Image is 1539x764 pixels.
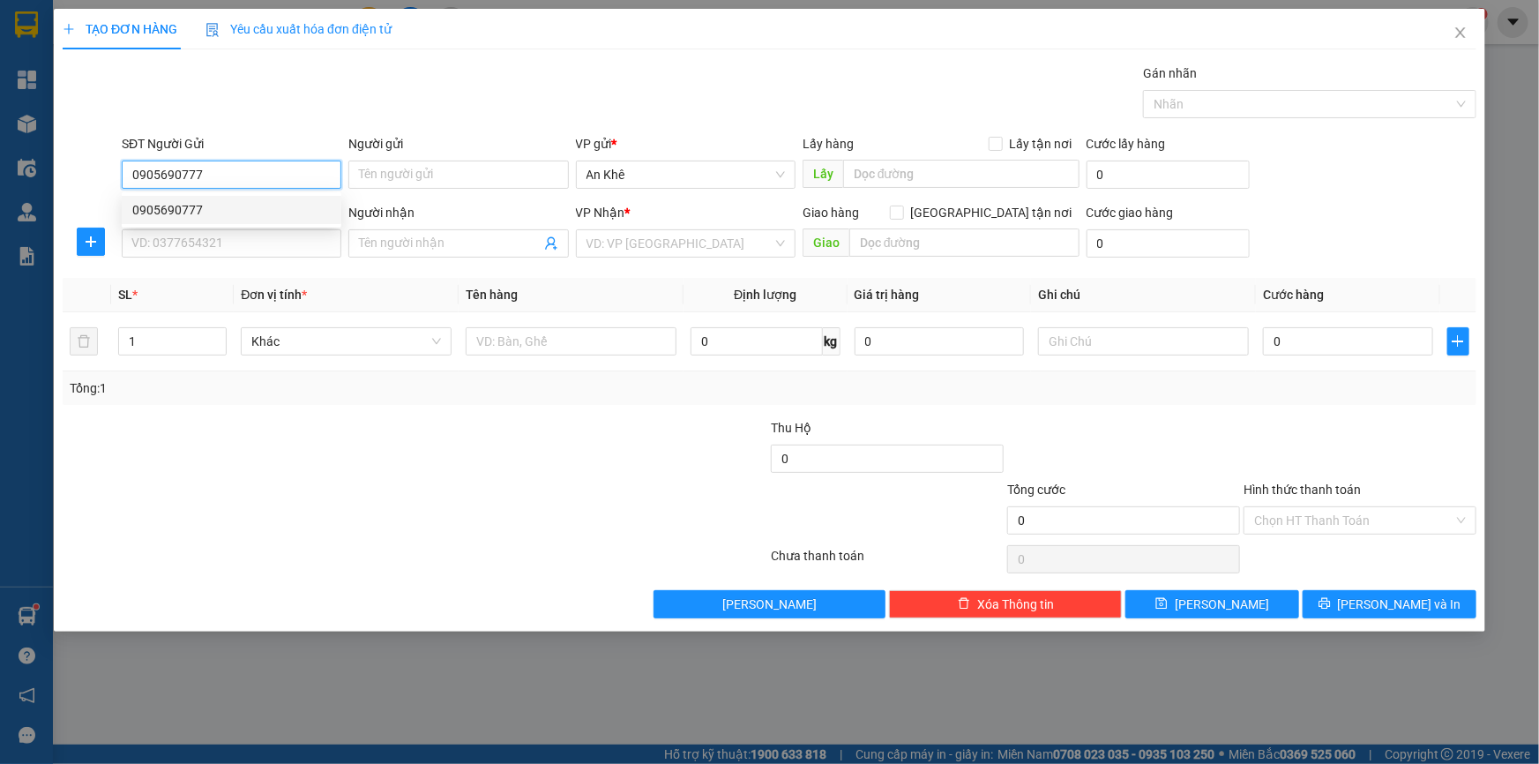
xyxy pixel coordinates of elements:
[977,595,1054,614] span: Xóa Thông tin
[348,134,568,154] div: Người gửi
[63,23,75,35] span: plus
[576,134,796,154] div: VP gửi
[77,228,105,256] button: plus
[1453,26,1468,40] span: close
[770,546,1006,577] div: Chưa thanh toán
[1303,590,1476,618] button: printer[PERSON_NAME] và In
[168,17,211,35] span: Nhận:
[1263,288,1324,302] span: Cước hàng
[168,57,310,82] div: 0963361089
[466,288,518,302] span: Tên hàng
[1319,597,1331,611] span: printer
[1038,327,1249,356] input: Ghi Chú
[823,327,840,356] span: kg
[734,288,796,302] span: Định lượng
[843,160,1080,188] input: Dọc đường
[1007,483,1065,497] span: Tổng cước
[118,288,132,302] span: SL
[70,327,98,356] button: delete
[855,327,1025,356] input: 0
[205,22,392,36] span: Yêu cầu xuất hóa đơn điện tử
[1087,206,1174,220] label: Cước giao hàng
[168,123,191,147] span: SL
[466,327,676,356] input: VD: Bàn, Ghế
[1003,134,1080,154] span: Lấy tận nơi
[251,328,441,355] span: Khác
[15,57,156,82] div: 0375432379
[168,15,310,36] div: Bình Thạnh
[889,590,1122,618] button: deleteXóa Thông tin
[205,23,220,37] img: icon
[122,134,341,154] div: SĐT Người Gửi
[122,196,341,224] div: 0905690777
[855,288,920,302] span: Giá trị hàng
[1125,590,1299,618] button: save[PERSON_NAME]
[576,206,625,220] span: VP Nhận
[15,17,42,35] span: Gửi:
[1175,595,1269,614] span: [PERSON_NAME]
[1448,334,1468,348] span: plus
[348,203,568,222] div: Người nhận
[803,160,843,188] span: Lấy
[168,36,310,57] div: Hạnh
[78,235,104,249] span: plus
[1087,137,1166,151] label: Cước lấy hàng
[904,203,1080,222] span: [GEOGRAPHIC_DATA] tận nơi
[15,15,156,36] div: An Khê
[1143,66,1197,80] label: Gán nhãn
[1447,327,1469,356] button: plus
[803,228,849,257] span: Giao
[958,597,970,611] span: delete
[803,137,854,151] span: Lấy hàng
[849,228,1080,257] input: Dọc đường
[132,200,331,220] div: 0905690777
[1436,9,1485,58] button: Close
[771,421,811,435] span: Thu Hộ
[1155,597,1168,611] span: save
[63,22,177,36] span: TẠO ĐƠN HÀNG
[15,124,310,146] div: Tên hàng: do an ( : 2 )
[13,93,159,114] div: 110.000
[1031,278,1256,312] th: Ghi chú
[544,236,558,251] span: user-add
[13,94,41,113] span: CR :
[15,36,156,57] div: [PERSON_NAME]
[722,595,817,614] span: [PERSON_NAME]
[654,590,886,618] button: [PERSON_NAME]
[70,378,594,398] div: Tổng: 1
[1087,229,1250,258] input: Cước giao hàng
[1244,483,1361,497] label: Hình thức thanh toán
[241,288,307,302] span: Đơn vị tính
[1338,595,1461,614] span: [PERSON_NAME] và In
[1087,161,1250,189] input: Cước lấy hàng
[586,161,785,188] span: An Khê
[803,206,859,220] span: Giao hàng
